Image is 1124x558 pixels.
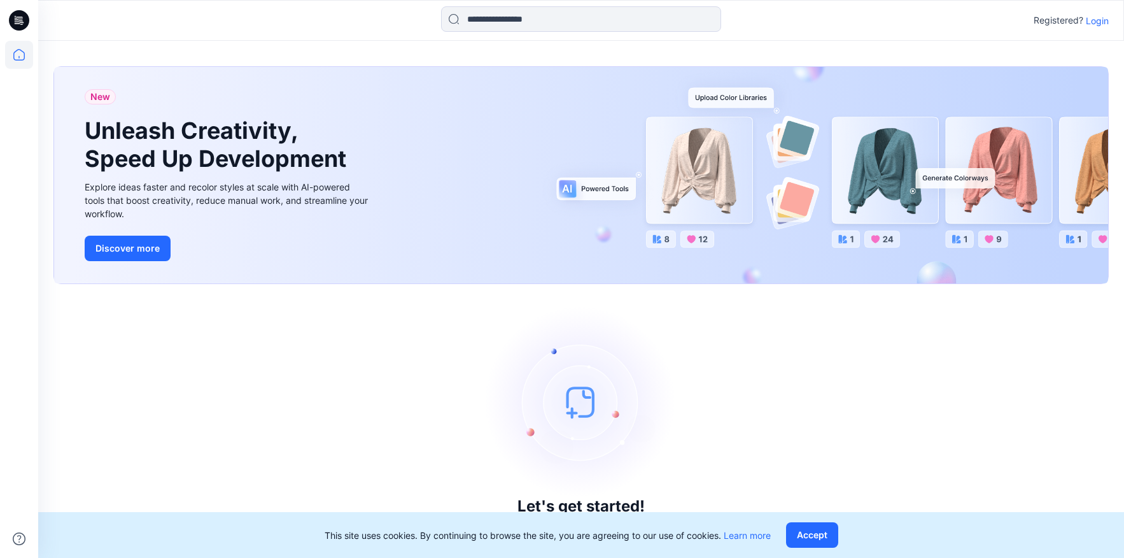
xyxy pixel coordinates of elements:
p: Registered? [1034,13,1083,28]
h1: Unleash Creativity, Speed Up Development [85,117,352,172]
h3: Let's get started! [517,497,645,515]
a: Learn more [724,530,771,541]
img: empty-state-image.svg [486,306,677,497]
button: Accept [786,522,838,548]
p: Login [1086,14,1109,27]
button: Discover more [85,236,171,261]
div: Explore ideas faster and recolor styles at scale with AI-powered tools that boost creativity, red... [85,180,371,220]
p: This site uses cookies. By continuing to browse the site, you are agreeing to our use of cookies. [325,529,771,542]
a: Discover more [85,236,371,261]
span: New [90,89,110,104]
